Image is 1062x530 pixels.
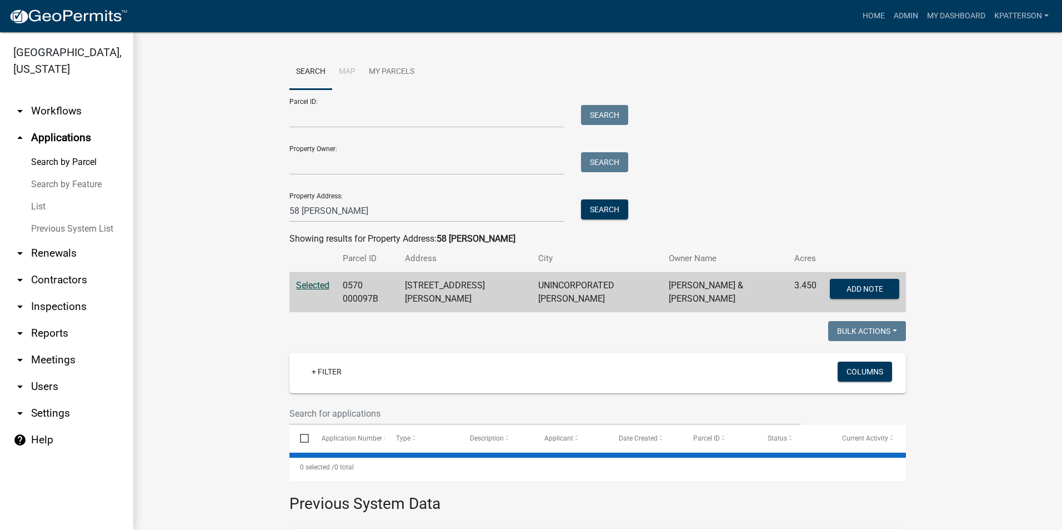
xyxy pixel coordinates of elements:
[842,434,888,442] span: Current Activity
[858,6,889,27] a: Home
[831,425,906,452] datatable-header-cell: Current Activity
[289,54,332,90] a: Search
[581,199,628,219] button: Search
[289,481,906,516] h3: Previous System Data
[923,6,990,27] a: My Dashboard
[544,434,573,442] span: Applicant
[13,353,27,367] i: arrow_drop_down
[398,272,532,313] td: [STREET_ADDRESS][PERSON_NAME]
[788,246,823,272] th: Acres
[830,279,899,299] button: Add Note
[289,425,310,452] datatable-header-cell: Select
[581,152,628,172] button: Search
[336,246,398,272] th: Parcel ID
[385,425,459,452] datatable-header-cell: Type
[289,402,800,425] input: Search for applications
[581,105,628,125] button: Search
[662,246,788,272] th: Owner Name
[13,104,27,118] i: arrow_drop_down
[300,463,334,471] span: 0 selected /
[398,246,532,272] th: Address
[459,425,534,452] datatable-header-cell: Description
[13,327,27,340] i: arrow_drop_down
[303,362,350,382] a: + Filter
[322,434,382,442] span: Application Number
[788,272,823,313] td: 3.450
[532,272,662,313] td: UNINCORPORATED [PERSON_NAME]
[13,247,27,260] i: arrow_drop_down
[768,434,787,442] span: Status
[336,272,398,313] td: 0570 000097B
[838,362,892,382] button: Columns
[693,434,720,442] span: Parcel ID
[289,453,906,481] div: 0 total
[13,433,27,447] i: help
[534,425,608,452] datatable-header-cell: Applicant
[13,131,27,144] i: arrow_drop_up
[289,232,906,246] div: Showing results for Property Address:
[846,284,883,293] span: Add Note
[437,233,515,244] strong: 58 [PERSON_NAME]
[13,380,27,393] i: arrow_drop_down
[362,54,421,90] a: My Parcels
[608,425,683,452] datatable-header-cell: Date Created
[532,246,662,272] th: City
[662,272,788,313] td: [PERSON_NAME] & [PERSON_NAME]
[296,280,329,291] a: Selected
[310,425,385,452] datatable-header-cell: Application Number
[13,407,27,420] i: arrow_drop_down
[13,273,27,287] i: arrow_drop_down
[990,6,1053,27] a: KPATTERSON
[13,300,27,313] i: arrow_drop_down
[470,434,504,442] span: Description
[889,6,923,27] a: Admin
[828,321,906,341] button: Bulk Actions
[757,425,831,452] datatable-header-cell: Status
[619,434,658,442] span: Date Created
[683,425,757,452] datatable-header-cell: Parcel ID
[396,434,410,442] span: Type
